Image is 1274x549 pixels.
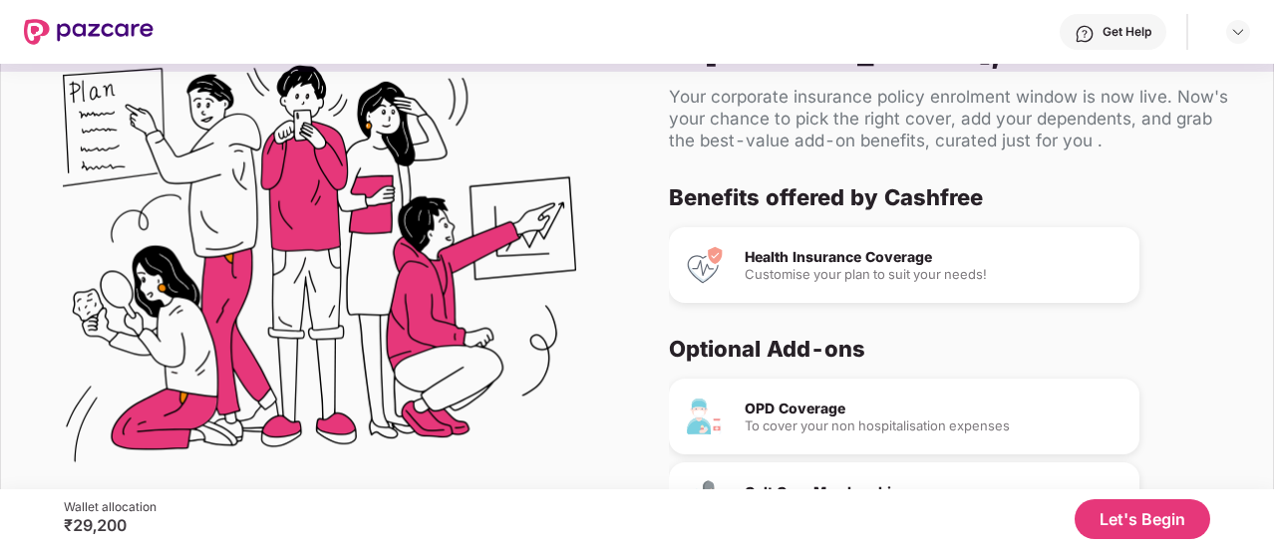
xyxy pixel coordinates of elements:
img: Flex Benefits Illustration [63,14,576,527]
img: OPD Coverage [685,397,725,436]
div: Get Help [1103,24,1151,40]
img: Health Insurance Coverage [685,245,725,285]
img: svg+xml;base64,PHN2ZyBpZD0iRHJvcGRvd24tMzJ4MzIiIHhtbG5zPSJodHRwOi8vd3d3LnczLm9yZy8yMDAwL3N2ZyIgd2... [1230,24,1246,40]
img: Cult Gym Memberships [685,480,725,520]
img: New Pazcare Logo [24,19,154,45]
div: Cult Gym Memberships [745,485,1123,499]
div: Optional Add-ons [669,335,1225,363]
div: Your corporate insurance policy enrolment window is now live. Now's your chance to pick the right... [669,86,1241,151]
div: OPD Coverage [745,402,1123,415]
div: Customise your plan to suit your needs! [745,268,1123,281]
div: Health Insurance Coverage [745,250,1123,264]
img: svg+xml;base64,PHN2ZyBpZD0iSGVscC0zMngzMiIgeG1sbnM9Imh0dHA6Ly93d3cudzMub3JnLzIwMDAvc3ZnIiB3aWR0aD... [1075,24,1095,44]
div: To cover your non hospitalisation expenses [745,419,1123,432]
div: ₹29,200 [64,515,157,535]
div: Wallet allocation [64,499,157,515]
button: Let's Begin [1075,499,1210,539]
div: Benefits offered by Cashfree [669,183,1225,211]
